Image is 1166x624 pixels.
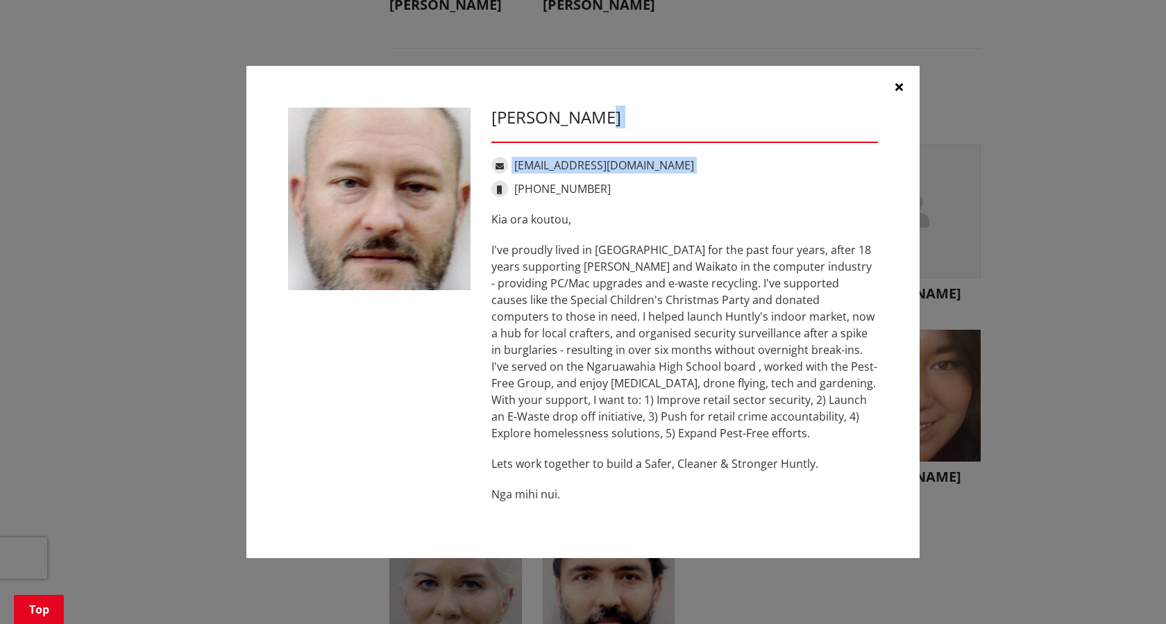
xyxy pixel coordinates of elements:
[514,181,611,196] a: [PHONE_NUMBER]
[288,108,471,290] img: WO-B-HU__PARKER_J__3h2oK
[491,486,878,503] p: Nga mihi nui.
[491,108,878,128] h3: [PERSON_NAME]
[514,158,694,173] a: [EMAIL_ADDRESS][DOMAIN_NAME]
[491,242,878,441] p: I've proudly lived in [GEOGRAPHIC_DATA] for the past four years, after 18 years supporting [PERSO...
[491,455,878,472] p: Lets work together to build a Safer, Cleaner & Stronger Huntly.
[1102,566,1152,616] iframe: Messenger Launcher
[491,211,878,228] p: Kia ora koutou,
[14,595,64,624] a: Top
